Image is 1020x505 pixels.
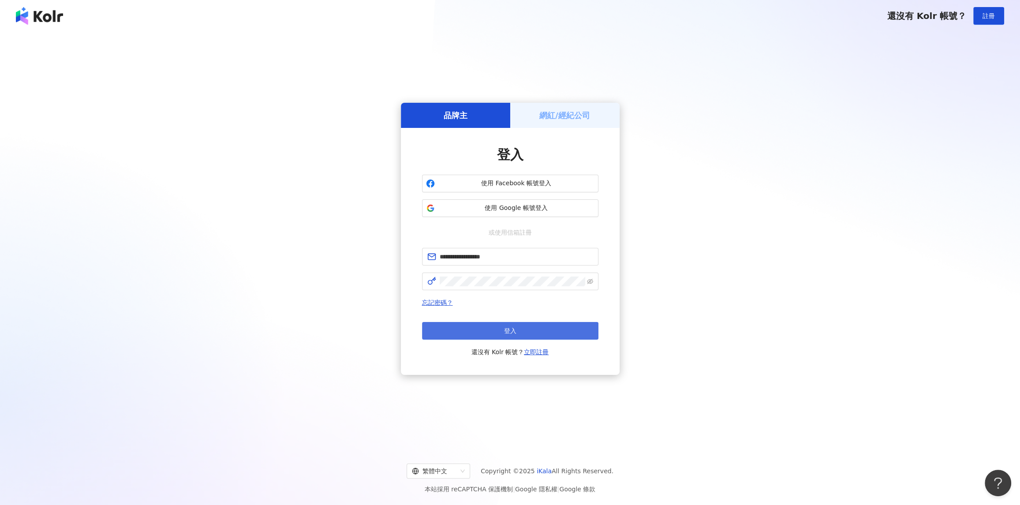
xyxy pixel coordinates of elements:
[422,299,453,306] a: 忘記密碼？
[559,486,595,493] a: Google 條款
[983,12,995,19] span: 註冊
[438,179,594,188] span: 使用 Facebook 帳號登入
[887,11,966,21] span: 還沒有 Kolr 帳號？
[438,204,594,213] span: 使用 Google 帳號登入
[504,327,516,334] span: 登入
[539,110,590,121] h5: 網紅/經紀公司
[587,278,593,284] span: eye-invisible
[471,347,549,357] span: 還沒有 Kolr 帳號？
[497,147,523,162] span: 登入
[422,322,598,340] button: 登入
[513,486,515,493] span: |
[985,470,1011,496] iframe: Help Scout Beacon - Open
[482,228,538,237] span: 或使用信箱註冊
[557,486,560,493] span: |
[16,7,63,25] img: logo
[425,484,595,494] span: 本站採用 reCAPTCHA 保護機制
[444,110,467,121] h5: 品牌主
[537,468,552,475] a: iKala
[481,466,613,476] span: Copyright © 2025 All Rights Reserved.
[412,464,457,478] div: 繁體中文
[422,199,598,217] button: 使用 Google 帳號登入
[973,7,1004,25] button: 註冊
[422,175,598,192] button: 使用 Facebook 帳號登入
[524,348,549,355] a: 立即註冊
[515,486,557,493] a: Google 隱私權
